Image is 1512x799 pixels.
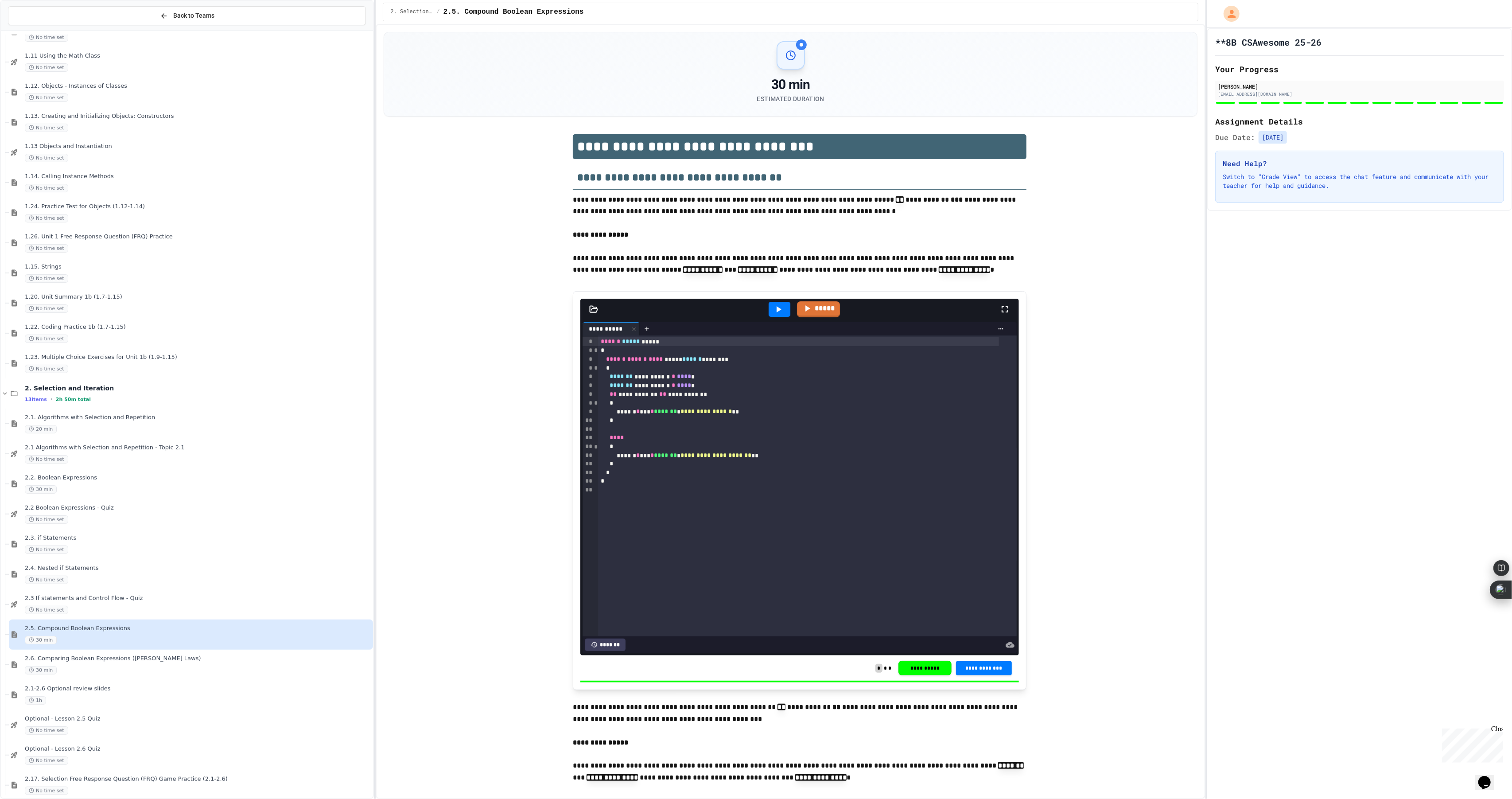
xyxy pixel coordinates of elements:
p: Switch to "Grade View" to access the chat feature and communicate with your teacher for help and ... [1223,172,1496,190]
span: 1.23. Multiple Choice Exercises for Unit 1b (1.9-1.15) [25,354,371,361]
span: No time set [25,606,68,614]
div: My Account [1214,4,1242,24]
span: 2h 50m total [56,397,91,402]
span: 1h [25,696,46,705]
span: 1.14. Calling Instance Methods [25,173,371,180]
span: No time set [25,335,68,343]
div: 30 min [757,77,824,93]
span: • [51,396,52,403]
span: 2.3. if Statements [25,534,371,542]
span: No time set [25,63,68,72]
span: 2.6. Comparing Boolean Expressions ([PERSON_NAME] Laws) [25,655,371,663]
span: 2.1. Algorithms with Selection and Repetition [25,414,371,421]
span: No time set [25,726,68,735]
span: No time set [25,576,68,584]
div: [PERSON_NAME] [1218,82,1501,90]
span: 1.11 Using the Math Class [25,52,371,60]
span: Due Date: [1215,132,1255,143]
span: 2.2 Boolean Expressions - Quiz [25,504,371,512]
span: 2.1 Algorithms with Selection and Repetition - Topic 2.1 [25,444,371,452]
span: No time set [25,274,68,283]
span: 30 min [25,666,57,674]
span: 30 min [25,485,57,494]
span: 2.4. Nested if Statements [25,565,371,572]
span: 1.13. Creating and Initializing Objects: Constructors [25,113,371,120]
span: 13 items [25,397,47,402]
span: 2.5. Compound Boolean Expressions [443,7,584,17]
span: No time set [25,304,68,313]
span: 30 min [25,636,57,644]
span: 2.2. Boolean Expressions [25,474,371,482]
span: 2.1-2.6 Optional review slides [25,685,371,693]
span: No time set [25,546,68,554]
span: 2. Selection and Iteration [25,384,371,392]
span: 1.15. Strings [25,263,371,271]
span: 1.13 Objects and Instantiation [25,143,371,150]
span: / [436,8,439,16]
span: 2.3 If statements and Control Flow - Quiz [25,595,371,602]
h2: Assignment Details [1215,115,1504,128]
span: 1.26. Unit 1 Free Response Question (FRQ) Practice [25,233,371,241]
span: No time set [25,244,68,253]
span: No time set [25,455,68,464]
div: Estimated Duration [757,94,824,103]
span: No time set [25,184,68,192]
span: Back to Teams [173,11,214,20]
span: 20 min [25,425,57,433]
button: Back to Teams [8,6,366,25]
span: Optional - Lesson 2.5 Quiz [25,715,371,723]
iframe: chat widget [1475,764,1503,790]
span: No time set [25,154,68,162]
h3: Need Help? [1223,158,1496,169]
span: 1.24. Practice Test for Objects (1.12-1.14) [25,203,371,210]
span: No time set [25,214,68,222]
span: No time set [25,515,68,524]
span: 1.20. Unit Summary 1b (1.7-1.15) [25,293,371,301]
iframe: chat widget [1438,725,1503,763]
span: 1.22. Coding Practice 1b (1.7-1.15) [25,323,371,331]
span: 1.12. Objects - Instances of Classes [25,82,371,90]
h1: **8B CSAwesome 25-26 [1215,36,1322,48]
span: No time set [25,124,68,132]
span: No time set [25,756,68,765]
h2: Your Progress [1215,63,1504,75]
span: 2.17. Selection Free Response Question (FRQ) Game Practice (2.1-2.6) [25,776,371,783]
span: No time set [25,787,68,795]
span: No time set [25,365,68,373]
span: No time set [25,33,68,42]
span: 2.5. Compound Boolean Expressions [25,625,371,632]
span: Optional - Lesson 2.6 Quiz [25,745,371,753]
span: No time set [25,94,68,102]
span: [DATE] [1259,131,1287,144]
span: 2. Selection and Iteration [390,8,433,16]
div: [EMAIL_ADDRESS][DOMAIN_NAME] [1218,91,1501,97]
div: Chat with us now!Close [4,4,61,56]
